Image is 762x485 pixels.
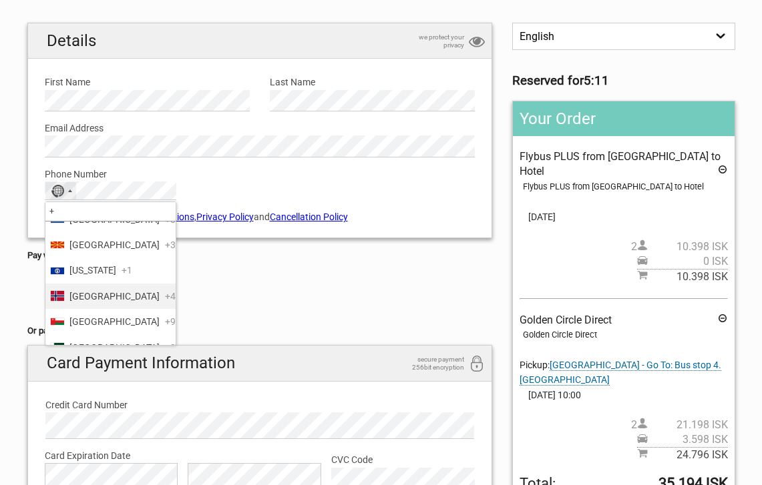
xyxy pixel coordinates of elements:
span: Subtotal [637,447,728,462]
label: Card Expiration Date [45,448,475,463]
span: +968 [165,314,186,329]
span: [DATE] [520,209,727,224]
strong: 5:11 [584,73,609,88]
div: Flybus PLUS from [GEOGRAPHIC_DATA] to Hotel [523,179,727,194]
iframe: Ramme for sikker betalingsknapp [27,280,148,307]
h5: Pay with: [27,248,493,263]
span: +389 [165,237,186,252]
span: 10.398 ISK [648,239,728,254]
h3: Reserved for [512,73,735,88]
span: 2 person(s) [631,418,728,432]
span: Pickup: [520,360,721,386]
h2: Your Order [513,101,734,136]
label: Credit Card Number [45,398,475,412]
span: +1 [122,263,132,278]
input: Search [45,202,176,221]
button: Open LiveChat chat widget [154,21,170,37]
i: 256bit encryption [469,356,485,374]
span: Golden Circle Direct [520,314,612,326]
label: Last Name [270,75,475,89]
span: 3.598 ISK [648,432,728,447]
h5: Or pay by card: [27,324,493,338]
label: I agree to the , and [45,209,475,224]
span: 10.398 ISK [648,270,728,284]
span: we protect your privacy [397,33,464,49]
a: Privacy Policy [196,211,254,222]
span: Pickup price [637,254,728,269]
span: [GEOGRAPHIC_DATA] [69,314,160,329]
span: [GEOGRAPHIC_DATA] [69,237,160,252]
i: privacy protection [469,33,485,51]
button: Selected country [45,182,79,199]
span: Pickup price [637,432,728,447]
span: +92 [165,340,181,355]
label: CVC Code [331,452,475,467]
span: [US_STATE] [69,263,116,278]
span: 24.796 ISK [648,448,728,462]
span: 2 person(s) [631,239,728,254]
span: secure payment 256bit encryption [397,356,464,372]
span: [GEOGRAPHIC_DATA] [69,340,160,355]
span: 21.198 ISK [648,418,728,432]
span: [GEOGRAPHIC_DATA] [69,289,160,304]
label: Email Address [45,121,475,135]
a: Cancellation Policy [270,211,348,222]
span: Flybus PLUS from [GEOGRAPHIC_DATA] to Hotel [520,150,721,177]
h2: Details [28,23,492,59]
p: We're away right now. Please check back later! [19,23,151,34]
span: 0 ISK [648,254,728,269]
label: First Name [45,75,250,89]
span: Change pickup place [520,360,721,386]
span: Subtotal [637,269,728,284]
div: Golden Circle Direct [523,328,727,342]
ul: List of countries [45,221,176,345]
span: [DATE] 10:00 [520,388,727,402]
span: +47 [165,289,181,304]
h2: Card Payment Information [28,346,492,381]
label: Phone Number [45,167,475,181]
